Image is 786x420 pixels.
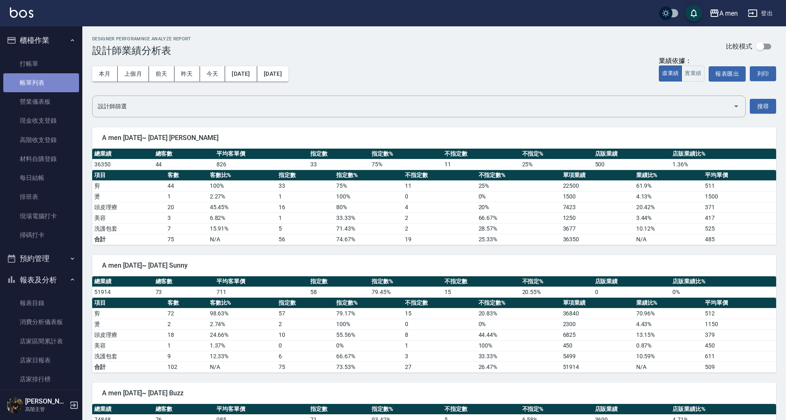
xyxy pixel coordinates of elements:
h2: Designer Perforamnce Analyze Report [92,36,191,42]
td: 45.45 % [208,202,277,212]
td: 剪 [92,308,165,319]
a: 現金收支登錄 [3,111,79,130]
td: 1 [277,212,334,223]
a: 營業儀表板 [3,92,79,111]
td: 5499 [561,351,634,362]
td: 0 [403,191,476,202]
td: 100 % [208,180,277,191]
td: 73.53% [334,362,403,372]
td: 15.91 % [208,223,277,234]
td: 51914 [561,362,634,372]
td: 33 [308,159,370,170]
td: 7 [165,223,208,234]
td: 1 [165,340,208,351]
td: 51914 [92,287,153,297]
td: 3 [403,351,476,362]
button: 報表及分析 [3,269,79,291]
th: 指定數 [308,404,370,415]
td: N/A [208,234,277,245]
td: 44 [165,180,208,191]
th: 不指定數 [442,404,520,415]
td: 66.67 % [477,212,561,223]
td: 75 [277,362,334,372]
td: 2 [403,223,476,234]
td: 20.83 % [477,308,561,319]
a: 報表目錄 [3,294,79,313]
th: 指定數 [277,170,334,181]
table: a dense table [92,298,776,373]
button: 實業績 [681,65,705,82]
td: 33 [277,180,334,191]
th: 總業績 [92,276,153,287]
td: 826 [214,159,308,170]
th: 店販業績比% [670,404,776,415]
td: 44 [153,159,215,170]
h5: [PERSON_NAME] [25,397,67,406]
td: 4 [403,202,476,212]
td: 10.59 % [634,351,703,362]
td: 11 [403,180,476,191]
td: 2 [277,319,334,329]
th: 總客數 [153,404,215,415]
a: 店家區間累計表 [3,332,79,351]
td: 4.13 % [634,191,703,202]
th: 客數比% [208,298,277,308]
td: 3.44 % [634,212,703,223]
td: 美容 [92,340,165,351]
a: 消費分析儀表板 [3,313,79,331]
th: 不指定% [520,276,593,287]
td: 13.15 % [634,329,703,340]
td: 0 [277,340,334,351]
td: 0.87 % [634,340,703,351]
th: 不指定數 [442,276,520,287]
th: 不指定數% [477,170,561,181]
td: 379 [703,329,776,340]
button: 上個月 [118,66,149,82]
th: 不指定% [520,149,593,159]
th: 不指定數 [442,149,520,159]
td: 74.67% [334,234,403,245]
td: 0 % [477,319,561,329]
td: 8 [403,329,476,340]
td: 1.37 % [208,340,277,351]
th: 店販業績 [593,404,670,415]
td: 25 % [477,180,561,191]
h3: 設計師業績分析表 [92,45,191,56]
td: 1250 [561,212,634,223]
th: 指定數% [370,276,442,287]
td: 3677 [561,223,634,234]
th: 總業績 [92,149,153,159]
th: 不指定數% [477,298,561,308]
td: 75 [165,234,208,245]
td: 燙 [92,191,165,202]
td: 頭皮理療 [92,329,165,340]
td: 15 [403,308,476,319]
td: 100 % [477,340,561,351]
th: 店販業績比% [670,149,776,159]
div: 業績依據： [659,57,705,65]
a: 材料自購登錄 [3,149,79,168]
td: 6825 [561,329,634,340]
td: 36350 [561,234,634,245]
td: 25 % [520,159,593,170]
th: 平均單價 [703,170,776,181]
td: 79.45 % [370,287,442,297]
td: 0 % [334,340,403,351]
th: 總客數 [153,276,215,287]
td: 371 [703,202,776,212]
td: 10 [277,329,334,340]
button: [DATE] [257,66,288,82]
th: 店販業績 [593,276,670,287]
td: 美容 [92,212,165,223]
td: 33.33 % [334,212,403,223]
td: 1500 [561,191,634,202]
td: 20 % [477,202,561,212]
img: Person [7,397,23,413]
td: 6 [277,351,334,362]
a: 現場電腦打卡 [3,207,79,226]
td: 7423 [561,202,634,212]
th: 客數比% [208,170,277,181]
a: 打帳單 [3,54,79,73]
td: 0 % [477,191,561,202]
td: 500 [593,159,670,170]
